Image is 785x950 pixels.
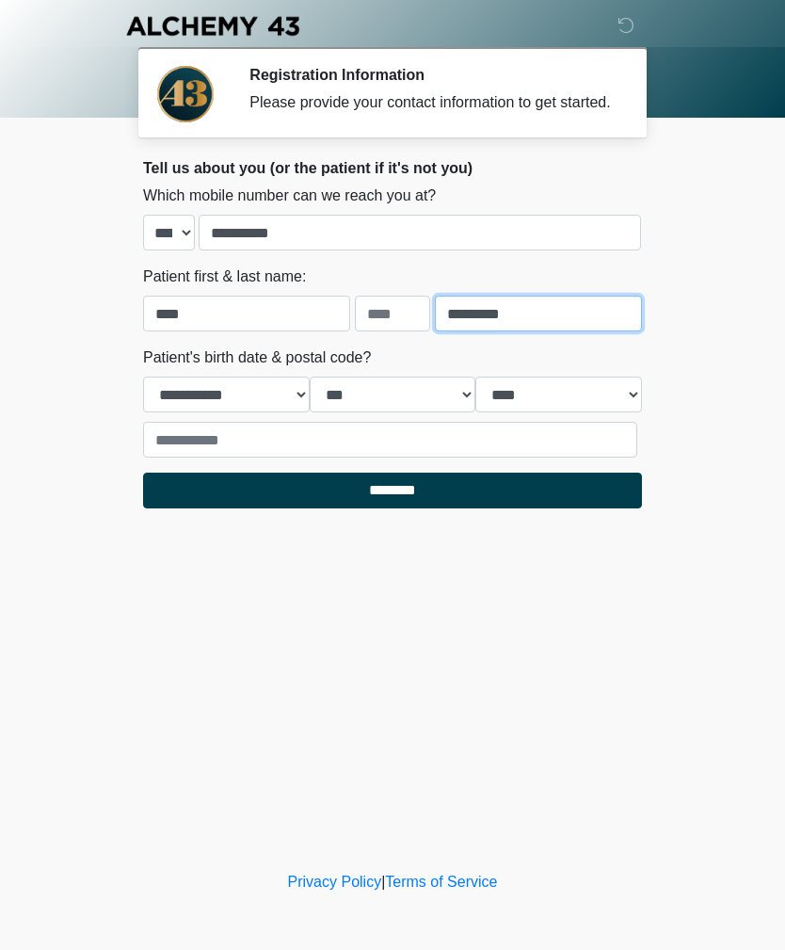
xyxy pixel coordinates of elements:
img: Agent Avatar [157,66,214,122]
img: Alchemy 43 Logo [124,14,301,38]
label: Patient's birth date & postal code? [143,346,371,369]
a: Privacy Policy [288,874,382,890]
div: Please provide your contact information to get started. [249,91,614,114]
a: | [381,874,385,890]
h2: Tell us about you (or the patient if it's not you) [143,159,642,177]
h2: Registration Information [249,66,614,84]
label: Patient first & last name: [143,266,306,288]
label: Which mobile number can we reach you at? [143,185,436,207]
a: Terms of Service [385,874,497,890]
